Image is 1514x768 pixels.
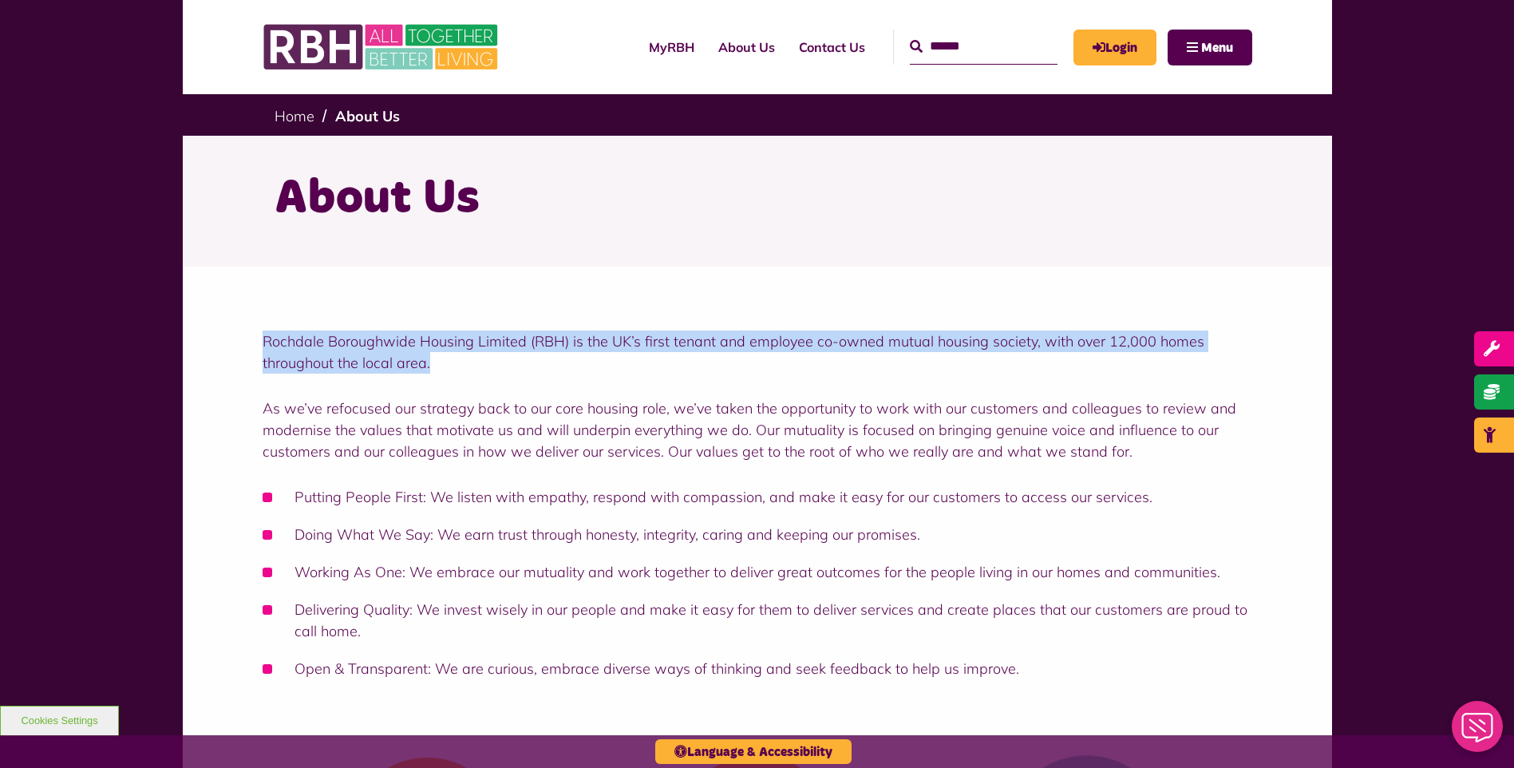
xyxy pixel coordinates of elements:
li: Doing What We Say: We earn trust through honesty, integrity, caring and keeping our promises. [263,524,1252,545]
a: About Us [335,107,400,125]
p: As we’ve refocused our strategy back to our core housing role, we’ve taken the opportunity to wor... [263,398,1252,462]
a: MyRBH [1073,30,1156,65]
h1: About Us [275,168,1240,230]
li: Delivering Quality: We invest wisely in our people and make it easy for them to deliver services ... [263,599,1252,642]
iframe: Netcall Web Assistant for live chat [1442,696,1514,768]
button: Navigation [1168,30,1252,65]
li: Putting People First: We listen with empathy, respond with compassion, and make it easy for our c... [263,486,1252,508]
button: Language & Accessibility [655,739,852,764]
span: Menu [1201,42,1233,54]
li: Working As One: We embrace our mutuality and work together to deliver great outcomes for the peop... [263,561,1252,583]
a: Home [275,107,314,125]
a: Contact Us [787,26,877,69]
a: MyRBH [637,26,706,69]
p: Rochdale Boroughwide Housing Limited (RBH) is the UK’s first tenant and employee co-owned mutual ... [263,331,1252,374]
li: Open & Transparent: We are curious, embrace diverse ways of thinking and seek feedback to help us... [263,658,1252,679]
img: RBH [263,16,502,78]
input: Search [910,30,1057,64]
a: About Us [706,26,787,69]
